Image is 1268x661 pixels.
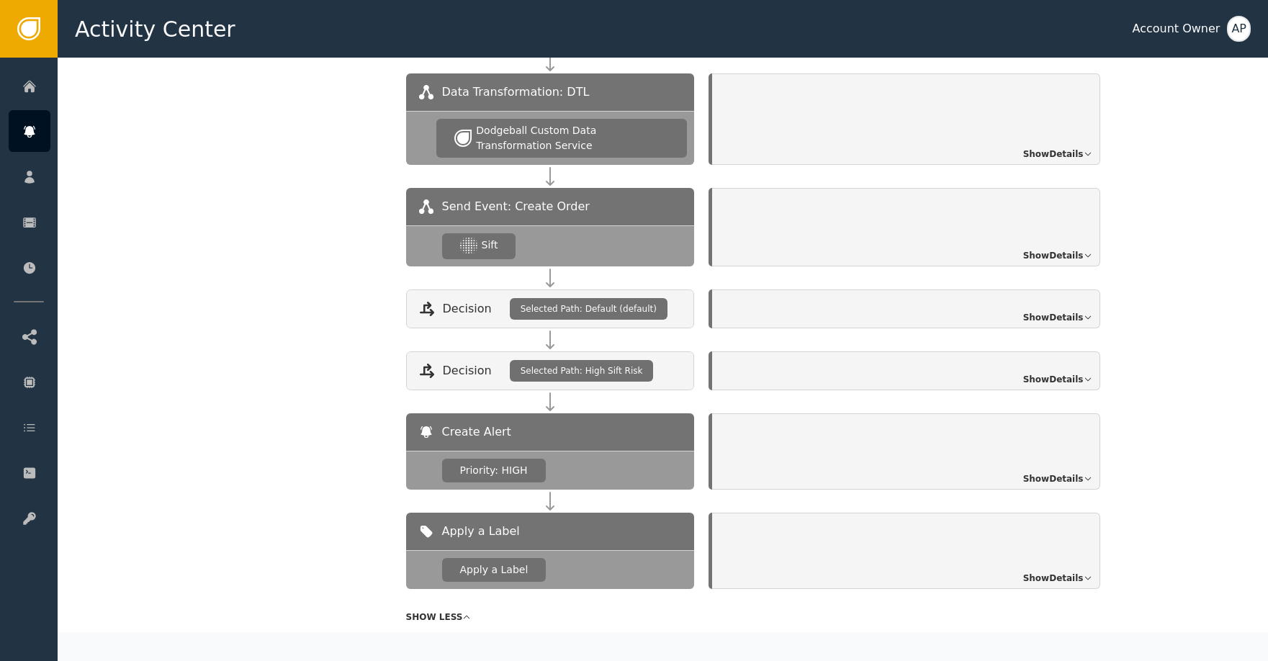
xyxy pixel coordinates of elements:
[442,558,547,582] div: Apply a Label
[1023,249,1084,262] span: Show Details
[521,302,657,315] span: Selected Path: Default (default)
[1023,148,1084,161] span: Show Details
[476,123,668,153] div: Dodgeball Custom Data Transformation Service
[482,238,498,253] div: Sift
[442,523,520,540] span: Apply a Label
[75,13,235,45] span: Activity Center
[443,362,492,379] span: Decision
[442,198,590,215] span: Send Event: Create Order
[1023,472,1084,485] span: Show Details
[521,364,643,377] span: Selected Path: High Sift Risk
[442,459,546,482] div: Priority: HIGH
[1023,373,1084,386] span: Show Details
[1227,16,1251,42] button: AP
[443,300,492,318] span: Decision
[406,611,463,624] span: SHOW LESS
[442,423,511,441] span: Create Alert
[442,84,590,101] span: Data Transformation: DTL
[1023,572,1084,585] span: Show Details
[1132,20,1220,37] div: Account Owner
[1023,311,1084,324] span: Show Details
